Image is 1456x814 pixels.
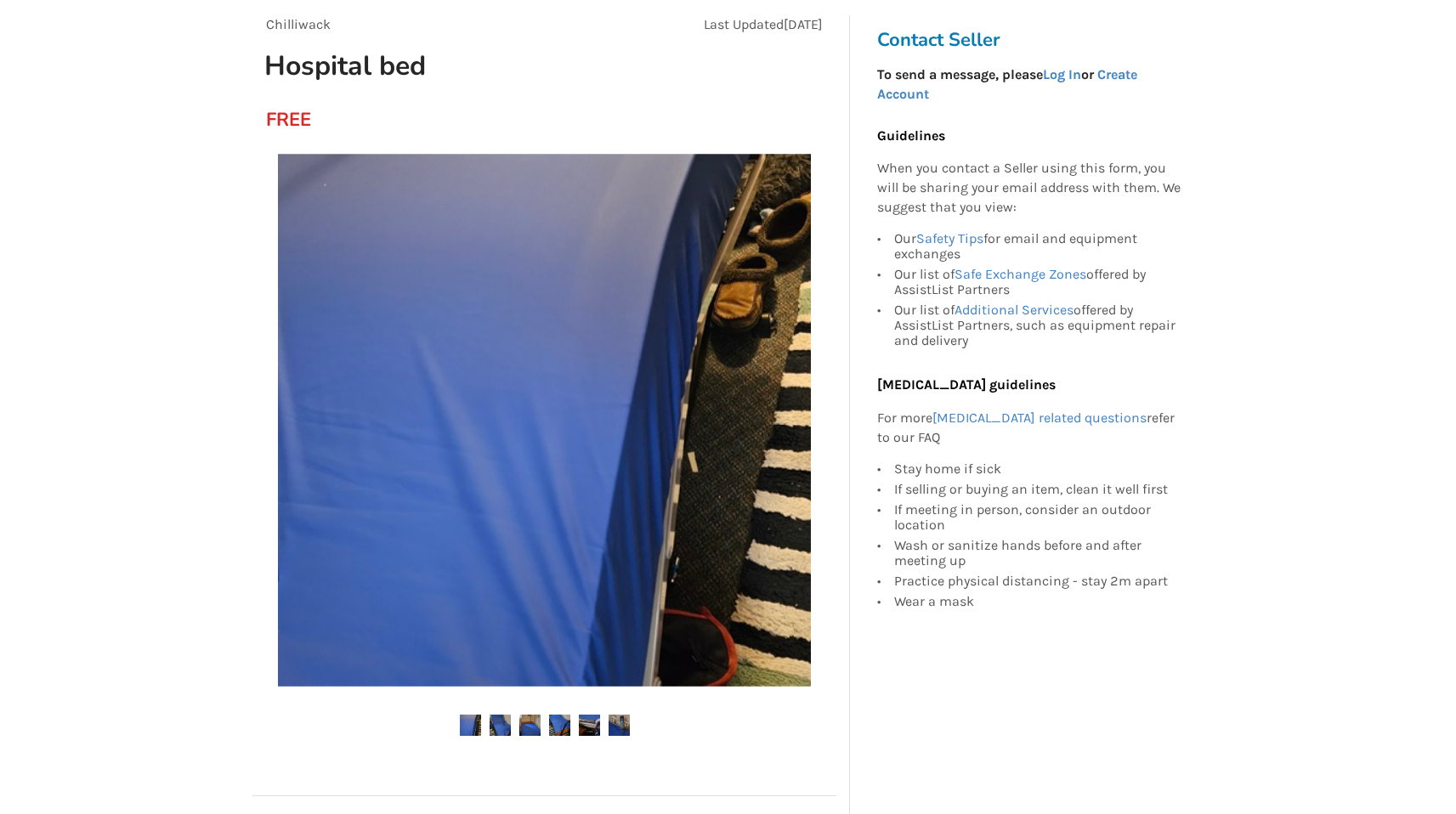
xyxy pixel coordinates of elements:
div: FREE [266,108,275,132]
p: For more refer to our FAQ [877,409,1181,448]
b: [MEDICAL_DATA] guidelines [877,376,1056,393]
div: If selling or buying an item, clean it well first [894,479,1181,500]
p: When you contact a Seller using this form, you will be sharing your email address with them. We s... [877,160,1181,218]
a: [MEDICAL_DATA] related questions [932,410,1147,426]
div: Our list of offered by AssistList Partners, such as equipment repair and delivery [894,300,1181,348]
img: hospital bed-hospital bed-bedroom equipment-chilliwack-assistlist-listing [609,715,630,736]
a: Log In [1043,66,1081,82]
img: hospital bed-hospital bed-bedroom equipment-chilliwack-assistlist-listing [549,715,570,736]
span: Last Updated [704,16,784,32]
div: Stay home if sick [894,461,1181,479]
div: Our for email and equipment exchanges [894,231,1181,264]
a: Additional Services [955,302,1074,318]
a: Safe Exchange Zones [955,266,1086,282]
img: hospital bed-hospital bed-bedroom equipment-chilliwack-assistlist-listing [460,715,481,736]
h3: Contact Seller [877,28,1190,52]
div: Wear a mask [894,591,1181,609]
div: Practice physical distancing - stay 2m apart [894,571,1181,591]
span: [DATE] [784,16,823,32]
div: If meeting in person, consider an outdoor location [894,500,1181,535]
h1: Hospital bed [251,48,653,83]
div: Wash or sanitize hands before and after meeting up [894,535,1181,571]
a: Safety Tips [916,230,983,246]
div: Our list of offered by AssistList Partners [894,264,1181,300]
span: Chilliwack [266,16,331,32]
strong: To send a message, please or [877,66,1137,102]
img: hospital bed-hospital bed-bedroom equipment-chilliwack-assistlist-listing [490,715,511,736]
img: hospital bed-hospital bed-bedroom equipment-chilliwack-assistlist-listing [579,715,600,736]
img: hospital bed-hospital bed-bedroom equipment-chilliwack-assistlist-listing [519,715,541,736]
b: Guidelines [877,127,945,144]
